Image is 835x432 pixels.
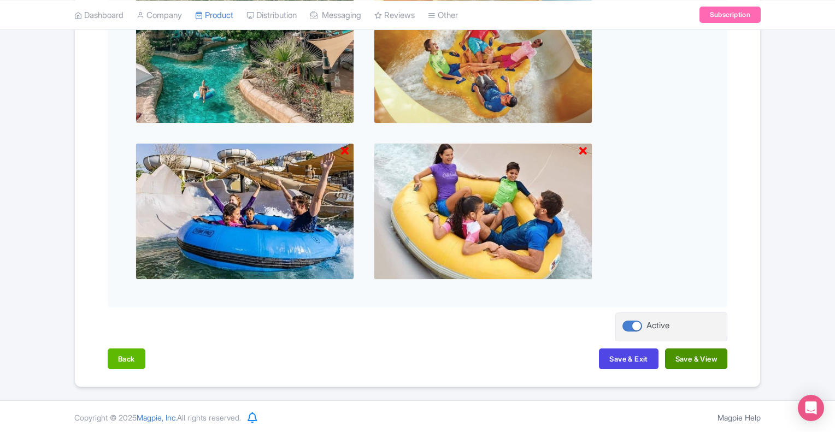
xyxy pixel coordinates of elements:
[646,319,669,332] div: Active
[798,395,824,421] div: Open Intercom Messenger
[665,348,727,369] button: Save & View
[136,143,354,280] img: t1f7qup0lnrebvz0fpim.jpg
[374,143,592,280] img: d6edwlmf2jn7ffg6ftlh.jpg
[599,348,658,369] button: Save & Exit
[699,7,761,23] a: Subscription
[108,348,145,369] button: Back
[718,413,761,422] a: Magpie Help
[68,412,248,423] div: Copyright © 2025 All rights reserved.
[137,413,177,422] span: Magpie, Inc.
